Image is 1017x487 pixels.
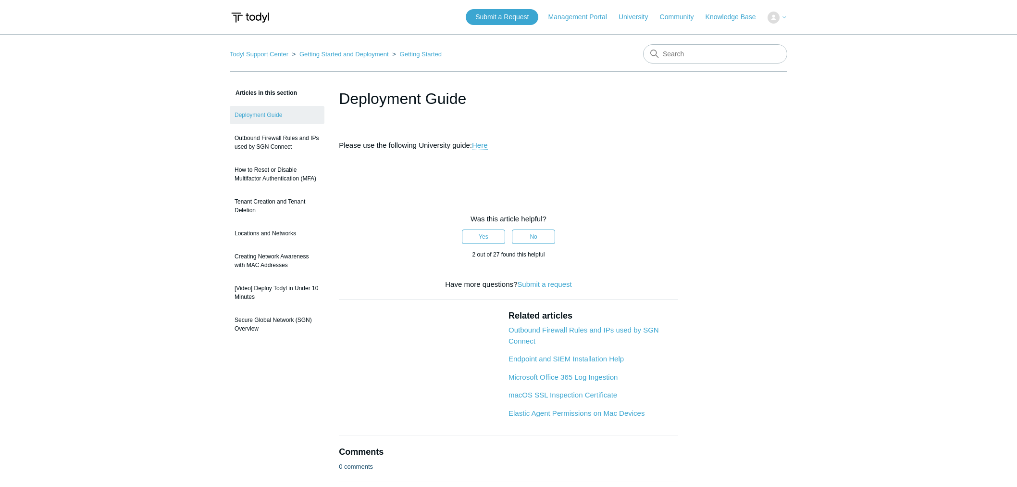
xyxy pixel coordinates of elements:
a: Secure Global Network (SGN) Overview [230,311,324,338]
a: Here [472,141,488,150]
span: Articles in this section [230,90,297,96]
a: Elastic Agent Permissions on Mac Devices [508,409,645,417]
a: University [619,12,657,22]
a: Locations and Networks [230,224,324,243]
a: Outbound Firewall Rules and IPs used by SGN Connect [230,129,324,156]
div: Have more questions? [339,279,678,290]
a: Management Portal [548,12,617,22]
a: How to Reset or Disable Multifactor Authentication (MFA) [230,161,324,188]
a: [Video] Deploy Todyl in Under 10 Minutes [230,279,324,306]
a: Getting Started [400,51,442,58]
a: Submit a request [517,280,571,288]
h2: Related articles [508,309,678,322]
h1: Deployment Guide [339,87,678,110]
p: 0 comments [339,462,373,472]
a: Microsoft Office 365 Log Ingestion [508,373,618,381]
input: Search [643,44,787,64]
li: Getting Started and Deployment [290,51,391,58]
a: Deployment Guide [230,106,324,124]
a: Outbound Firewall Rules and IPs used by SGN Connect [508,326,659,345]
li: Getting Started [390,51,442,58]
a: Todyl Support Center [230,51,288,58]
p: Please use the following University guide: [339,140,678,151]
a: Tenant Creation and Tenant Deletion [230,192,324,219]
a: Knowledge Base [706,12,766,22]
span: Was this article helpful? [471,215,546,223]
h2: Comments [339,446,678,459]
a: Endpoint and SIEM Installation Help [508,355,624,363]
a: macOS SSL Inspection Certificate [508,391,617,399]
li: Todyl Support Center [230,51,290,58]
a: Getting Started and Deployment [299,51,389,58]
button: This article was helpful [462,230,505,244]
img: Todyl Support Center Help Center home page [230,9,271,26]
span: 2 out of 27 found this helpful [472,251,545,258]
a: Submit a Request [466,9,538,25]
a: Community [660,12,704,22]
a: Creating Network Awareness with MAC Addresses [230,247,324,274]
button: This article was not helpful [512,230,555,244]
